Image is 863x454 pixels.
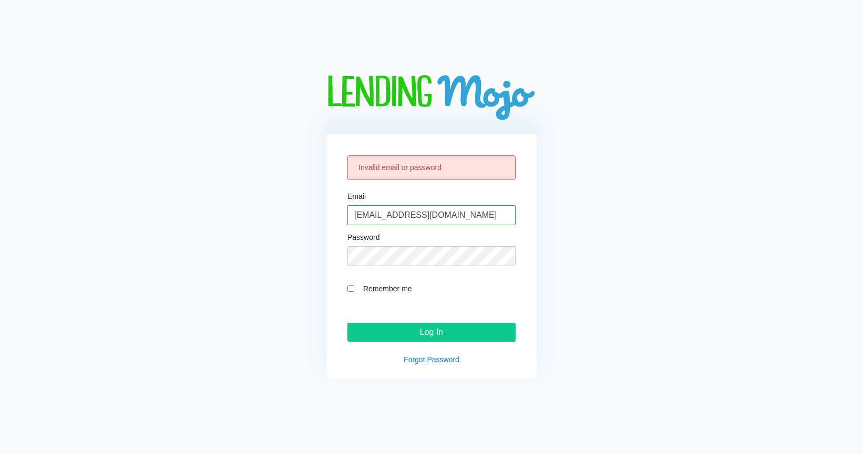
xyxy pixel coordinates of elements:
[347,155,516,180] div: Invalid email or password
[347,234,379,241] label: Password
[347,193,366,200] label: Email
[326,75,537,122] img: logo-big.png
[404,355,459,364] a: Forgot Password
[347,323,516,342] input: Log In
[358,282,516,294] label: Remember me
